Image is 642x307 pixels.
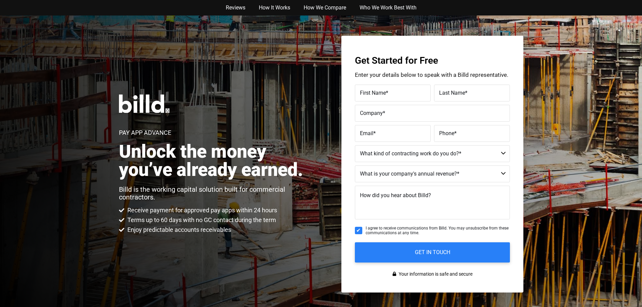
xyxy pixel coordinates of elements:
span: Last Name [439,90,465,96]
input: I agree to receive communications from Billd. You may unsubscribe from these communications at an... [355,227,362,234]
span: Email [360,130,373,136]
span: First Name [360,90,386,96]
p: Billd is the working capital solution built for commercial contractors. [119,186,310,201]
input: GET IN TOUCH [355,242,510,263]
span: Receive payment for approved pay apps within 24 hours [126,206,277,214]
span: Company [360,110,383,116]
h3: Get Started for Free [355,56,510,65]
span: Phone [439,130,454,136]
span: Your information is safe and secure [397,269,472,279]
span: I agree to receive communications from Billd. You may unsubscribe from these communications at an... [366,226,510,236]
span: How did you hear about Billd? [360,192,431,198]
h2: Unlock the money you’ve already earned. [119,143,310,179]
p: Enter your details below to speak with a Billd representative. [355,72,510,78]
h1: Pay App Advance [119,130,171,136]
span: Enjoy predictable accounts receivables [126,226,231,234]
span: Terms up to 60 days with no GC contact during the term [126,216,276,224]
